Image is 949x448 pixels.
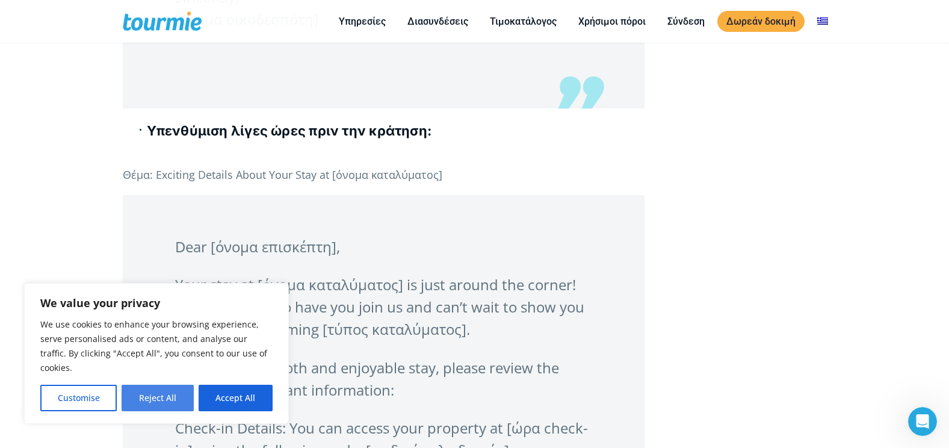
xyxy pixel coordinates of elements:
[147,123,432,138] b: Υπενθύμιση λίγες ώρες πριν την κράτηση:
[122,385,193,411] button: Reject All
[569,14,655,29] a: Χρήσιμοι πόροι
[199,385,273,411] button: Accept All
[808,14,837,29] a: Αλλαγή σε
[175,235,592,258] p: Dear [όνομα επισκέπτη],
[40,317,273,375] p: We use cookies to enhance your browsing experience, serve personalised ads or content, and analys...
[908,407,937,436] iframe: Intercom live chat
[330,14,395,29] a: Υπηρεσίες
[40,296,273,310] p: We value your privacy
[175,273,592,340] p: Your stay at [όνομα καταλύματος] is just around the corner! We are excited to have you join us an...
[123,167,442,182] span: Θέμα: Exciting Details About Your Stay at [όνομα καταλύματος]
[40,385,117,411] button: Customise
[481,14,566,29] a: Τιμοκατάλογος
[658,14,714,29] a: Σύνδεση
[175,356,592,401] p: To ensure a smooth and enjoyable stay, please review the following important information:
[717,11,805,32] a: Δωρεάν δοκιμή
[398,14,477,29] a: Διασυνδέσεις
